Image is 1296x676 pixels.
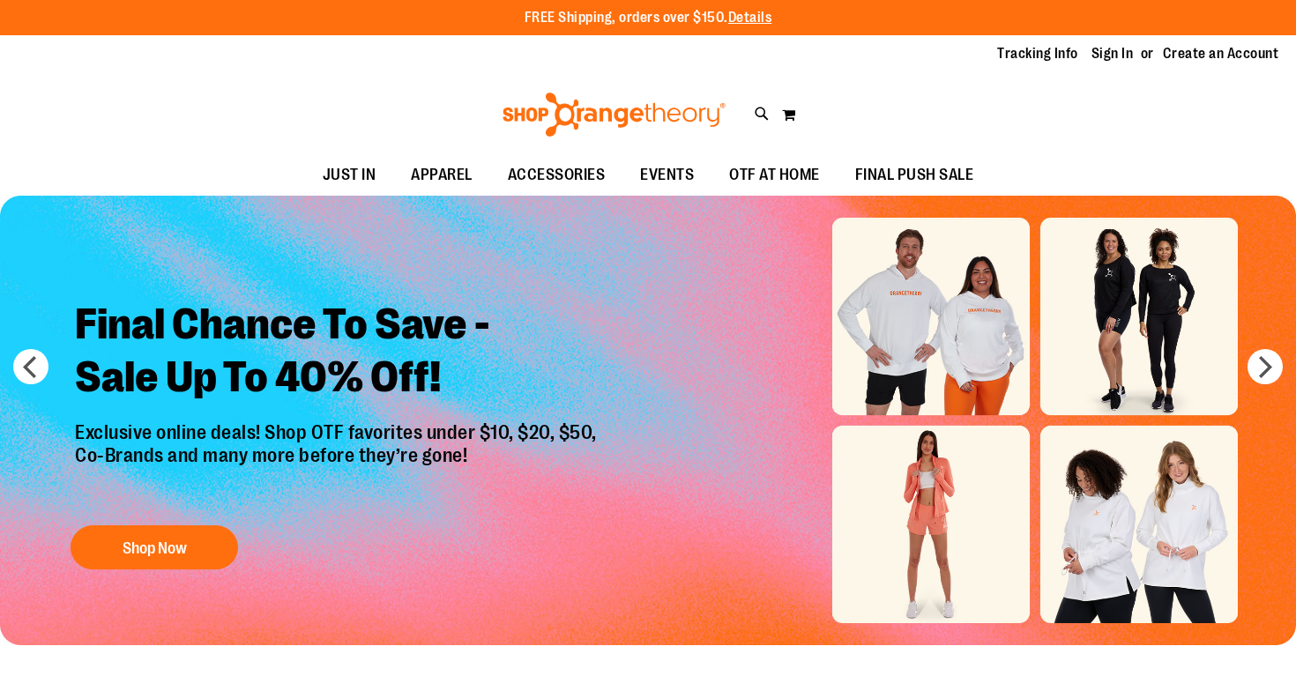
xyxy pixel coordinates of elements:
[728,10,772,26] a: Details
[1163,44,1279,63] a: Create an Account
[855,155,974,195] span: FINAL PUSH SALE
[62,421,614,508] p: Exclusive online deals! Shop OTF favorites under $10, $20, $50, Co-Brands and many more before th...
[1248,349,1283,384] button: next
[997,44,1078,63] a: Tracking Info
[500,93,728,137] img: Shop Orangetheory
[508,155,606,195] span: ACCESSORIES
[71,525,238,569] button: Shop Now
[393,155,490,196] a: APPAREL
[838,155,992,196] a: FINAL PUSH SALE
[62,285,614,421] h2: Final Chance To Save - Sale Up To 40% Off!
[305,155,394,196] a: JUST IN
[490,155,623,196] a: ACCESSORIES
[13,349,48,384] button: prev
[525,8,772,28] p: FREE Shipping, orders over $150.
[323,155,376,195] span: JUST IN
[729,155,820,195] span: OTF AT HOME
[622,155,711,196] a: EVENTS
[640,155,694,195] span: EVENTS
[711,155,838,196] a: OTF AT HOME
[62,285,614,578] a: Final Chance To Save -Sale Up To 40% Off! Exclusive online deals! Shop OTF favorites under $10, $...
[411,155,473,195] span: APPAREL
[1091,44,1134,63] a: Sign In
